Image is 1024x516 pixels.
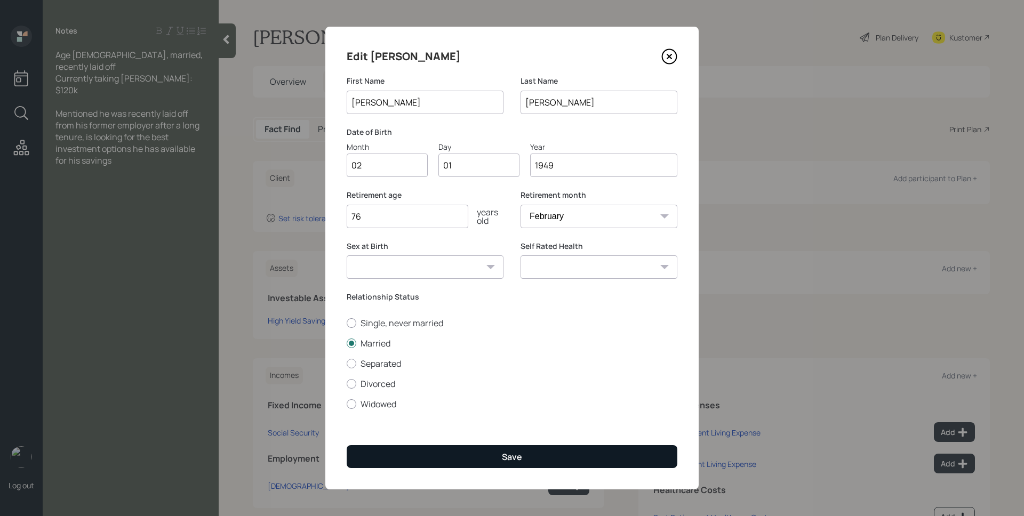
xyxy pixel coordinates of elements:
label: Retirement age [347,190,503,200]
label: Self Rated Health [521,241,677,252]
label: Sex at Birth [347,241,503,252]
button: Save [347,445,677,468]
input: Day [438,154,519,177]
label: Date of Birth [347,127,677,138]
div: Save [502,451,522,463]
label: Last Name [521,76,677,86]
label: Separated [347,358,677,369]
div: Year [530,141,677,152]
div: Month [347,141,428,152]
label: First Name [347,76,503,86]
h4: Edit [PERSON_NAME] [347,48,461,65]
label: Relationship Status [347,292,677,302]
input: Year [530,154,677,177]
label: Single, never married [347,317,677,329]
div: years old [468,208,503,225]
label: Widowed [347,398,677,410]
input: Month [347,154,428,177]
label: Divorced [347,378,677,390]
label: Married [347,337,677,349]
div: Day [438,141,519,152]
label: Retirement month [521,190,677,200]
